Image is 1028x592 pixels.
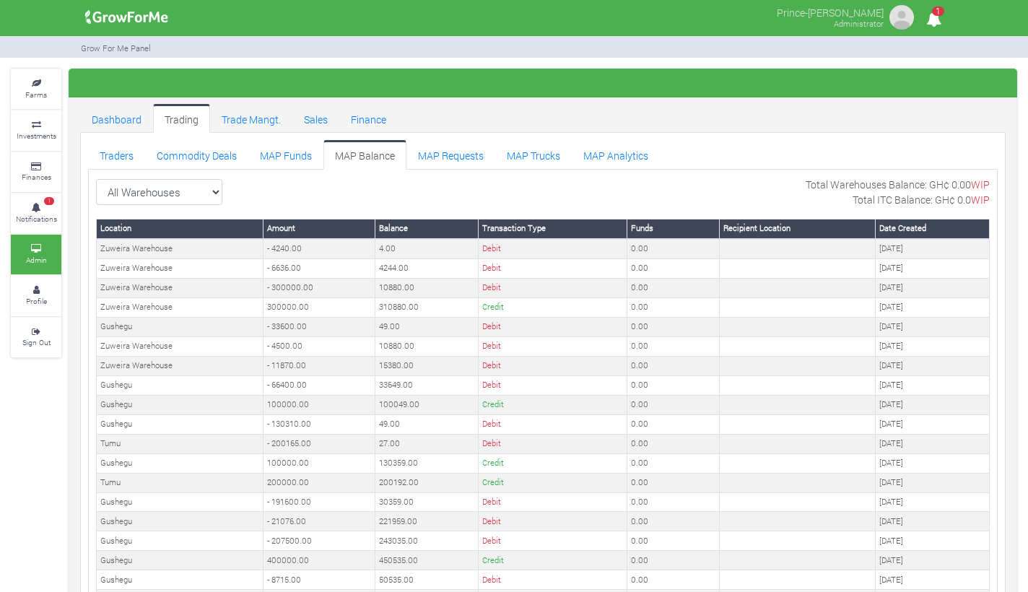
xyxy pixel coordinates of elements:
[263,414,375,434] td: - 130310.00
[495,140,572,169] a: MAP Trucks
[375,239,479,258] td: 4.00
[479,375,627,395] td: Debit
[26,296,47,306] small: Profile
[375,551,479,570] td: 450535.00
[479,239,627,258] td: Debit
[375,278,479,297] td: 10880.00
[263,551,375,570] td: 400000.00
[16,214,57,224] small: Notifications
[97,356,263,375] td: Zuweira Warehouse
[876,492,990,512] td: [DATE]
[263,512,375,531] td: - 21076.00
[97,512,263,531] td: Gushegu
[11,110,61,150] a: Investments
[627,297,720,317] td: 0.00
[26,255,47,265] small: Admin
[853,192,990,207] p: Total ITC Balance: GH¢ 0.0
[627,453,720,473] td: 0.00
[920,14,948,27] a: 1
[887,3,916,32] img: growforme image
[876,297,990,317] td: [DATE]
[263,375,375,395] td: - 66400.00
[479,492,627,512] td: Debit
[97,453,263,473] td: Gushegu
[479,473,627,492] td: Credit
[479,434,627,453] td: Debit
[375,258,479,278] td: 4244.00
[479,512,627,531] td: Debit
[479,551,627,570] td: Credit
[627,531,720,551] td: 0.00
[97,434,263,453] td: Tumu
[97,336,263,356] td: Zuweira Warehouse
[627,258,720,278] td: 0.00
[627,551,720,570] td: 0.00
[876,219,990,238] th: Date Created
[627,570,720,590] td: 0.00
[11,152,61,192] a: Finances
[627,239,720,258] td: 0.00
[876,551,990,570] td: [DATE]
[479,356,627,375] td: Debit
[479,297,627,317] td: Credit
[375,297,479,317] td: 310880.00
[479,258,627,278] td: Debit
[97,297,263,317] td: Zuweira Warehouse
[627,278,720,297] td: 0.00
[720,219,876,238] th: Recipient Location
[406,140,495,169] a: MAP Requests
[80,104,153,133] a: Dashboard
[375,356,479,375] td: 15380.00
[292,104,339,133] a: Sales
[263,317,375,336] td: - 33600.00
[375,336,479,356] td: 10880.00
[11,318,61,357] a: Sign Out
[375,473,479,492] td: 200192.00
[97,219,263,238] th: Location
[263,278,375,297] td: - 300000.00
[627,356,720,375] td: 0.00
[479,395,627,414] td: Credit
[375,434,479,453] td: 27.00
[323,140,406,169] a: MAP Balance
[97,531,263,551] td: Gushegu
[263,453,375,473] td: 100000.00
[263,258,375,278] td: - 6636.00
[375,570,479,590] td: 50535.00
[627,414,720,434] td: 0.00
[876,512,990,531] td: [DATE]
[248,140,323,169] a: MAP Funds
[263,395,375,414] td: 100000.00
[375,453,479,473] td: 130359.00
[375,375,479,395] td: 33649.00
[876,473,990,492] td: [DATE]
[876,434,990,453] td: [DATE]
[97,239,263,258] td: Zuweira Warehouse
[627,473,720,492] td: 0.00
[97,258,263,278] td: Zuweira Warehouse
[479,336,627,356] td: Debit
[25,90,47,100] small: Farms
[479,317,627,336] td: Debit
[97,375,263,395] td: Gushegu
[263,570,375,590] td: - 8715.00
[11,193,61,233] a: 1 Notifications
[876,453,990,473] td: [DATE]
[375,492,479,512] td: 30359.00
[145,140,248,169] a: Commodity Deals
[97,473,263,492] td: Tumu
[777,3,884,20] p: Prince-[PERSON_NAME]
[263,434,375,453] td: - 200165.00
[97,395,263,414] td: Gushegu
[11,69,61,109] a: Farms
[627,336,720,356] td: 0.00
[971,178,990,191] span: WIP
[339,104,398,133] a: Finance
[479,531,627,551] td: Debit
[627,317,720,336] td: 0.00
[627,434,720,453] td: 0.00
[97,492,263,512] td: Gushegu
[97,570,263,590] td: Gushegu
[627,395,720,414] td: 0.00
[97,551,263,570] td: Gushegu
